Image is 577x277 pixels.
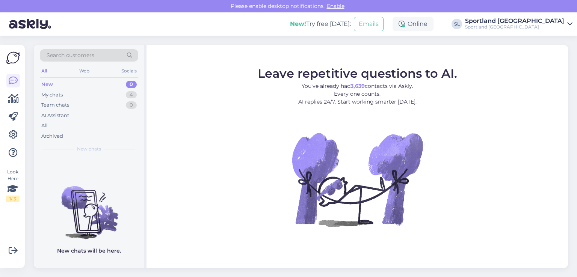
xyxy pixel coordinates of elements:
span: Enable [325,3,347,9]
div: Sportland [GEOGRAPHIC_DATA] [465,24,564,30]
img: No chats [34,173,144,240]
a: Sportland [GEOGRAPHIC_DATA]Sportland [GEOGRAPHIC_DATA] [465,18,572,30]
span: Leave repetitive questions to AI. [258,66,457,80]
div: 0 [126,81,137,88]
div: My chats [41,91,63,99]
p: New chats will be here. [57,247,121,255]
div: Team chats [41,101,69,109]
div: Socials [120,66,138,76]
div: Look Here [6,169,20,202]
div: Sportland [GEOGRAPHIC_DATA] [465,18,564,24]
div: Try free [DATE]: [290,20,351,29]
span: Search customers [47,51,94,59]
div: All [40,66,48,76]
button: Emails [354,17,384,31]
b: New! [290,20,306,27]
div: 4 [126,91,137,99]
b: 3,639 [350,82,365,89]
div: Online [393,17,434,31]
div: AI Assistant [41,112,69,119]
div: 1 / 3 [6,196,20,202]
img: Askly Logo [6,51,20,65]
img: No Chat active [290,111,425,247]
span: New chats [77,146,101,152]
div: Archived [41,132,63,140]
div: SL [452,19,462,29]
p: You’ve already had contacts via Askly. Every one counts. AI replies 24/7. Start working smarter [... [258,82,457,105]
div: New [41,81,53,88]
div: Web [78,66,91,76]
div: All [41,122,48,129]
div: 0 [126,101,137,109]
